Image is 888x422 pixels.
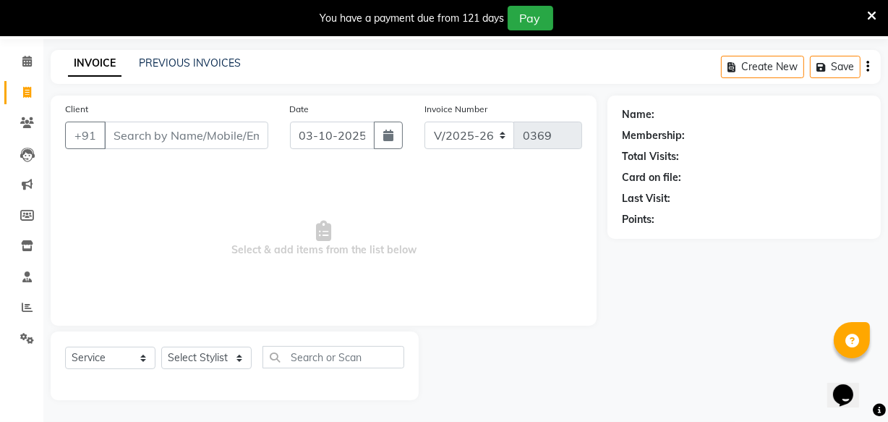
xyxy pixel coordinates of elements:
div: Points: [622,212,654,227]
button: +91 [65,122,106,149]
label: Date [290,103,309,116]
iframe: chat widget [827,364,874,408]
button: Pay [508,6,553,30]
button: Save [810,56,861,78]
input: Search by Name/Mobile/Email/Code [104,122,268,149]
input: Search or Scan [262,346,404,368]
div: Membership: [622,128,685,143]
div: Name: [622,107,654,122]
div: Total Visits: [622,149,679,164]
label: Invoice Number [424,103,487,116]
div: You have a payment due from 121 days [320,11,505,26]
div: Last Visit: [622,191,670,206]
a: PREVIOUS INVOICES [139,56,241,69]
a: INVOICE [68,51,121,77]
span: Select & add items from the list below [65,166,582,311]
button: Create New [721,56,804,78]
div: Card on file: [622,170,681,185]
label: Client [65,103,88,116]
